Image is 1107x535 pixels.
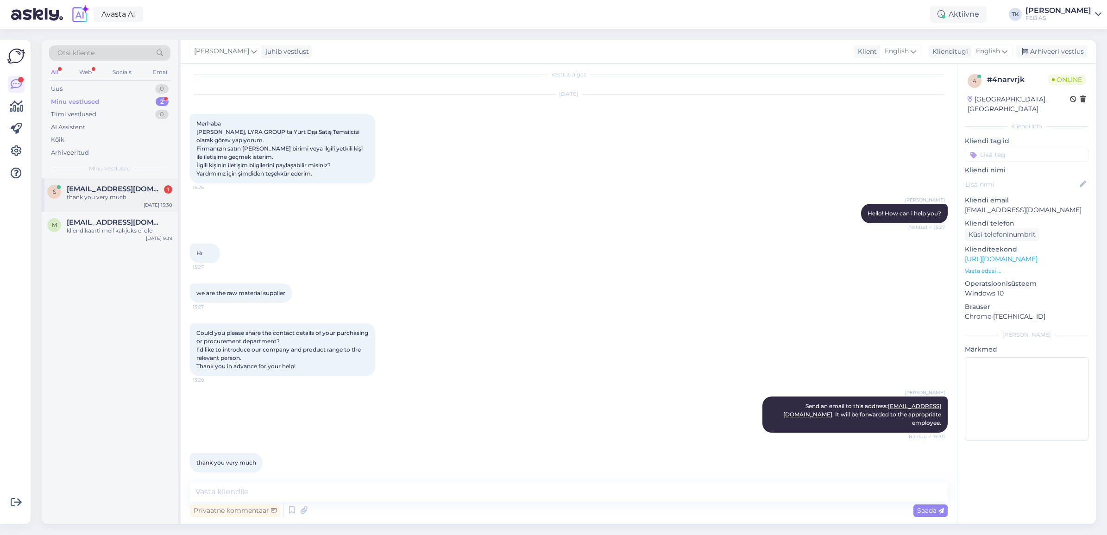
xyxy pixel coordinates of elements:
[196,120,364,177] span: Merhaba [PERSON_NAME], LYRA GROUP’ta Yurt Dışı Satış Temsilcisi olarak görev yapıyorum. Firmanızı...
[94,6,143,22] a: Avasta AI
[190,504,280,517] div: Privaatne kommentaar
[67,218,163,227] span: Maksim.ivanov@tptlive.ee
[164,185,172,194] div: 1
[1016,45,1088,58] div: Arhiveeri vestlus
[67,193,172,201] div: thank you very much
[51,123,85,132] div: AI Assistent
[89,164,131,173] span: Minu vestlused
[868,210,941,217] span: Hello! How can i help you?
[156,97,169,107] div: 2
[67,185,163,193] span: sales1@vegaplas.com
[965,228,1039,241] div: Küsi telefoninumbrit
[965,331,1088,339] div: [PERSON_NAME]
[929,47,968,57] div: Klienditugi
[51,110,96,119] div: Tiimi vestlused
[965,302,1088,312] p: Brauser
[965,289,1088,298] p: Windows 10
[854,47,877,57] div: Klient
[905,196,945,203] span: [PERSON_NAME]
[973,77,976,84] span: 4
[67,227,172,235] div: kliendikaarti meil kahjuks ei ole
[909,433,945,440] span: Nähtud ✓ 15:30
[965,195,1088,205] p: Kliendi email
[905,389,945,396] span: [PERSON_NAME]
[111,66,133,78] div: Socials
[965,345,1088,354] p: Märkmed
[917,506,944,515] span: Saada
[7,47,25,65] img: Askly Logo
[1025,7,1101,22] a: [PERSON_NAME]FEB AS
[965,255,1038,263] a: [URL][DOMAIN_NAME]
[146,235,172,242] div: [DATE] 9:39
[190,70,948,79] div: Vestlus algas
[1025,14,1091,22] div: FEB AS
[965,122,1088,131] div: Kliendi info
[53,188,56,195] span: s
[1009,8,1022,21] div: TK
[196,329,370,370] span: Could you please share the contact details of your purchasing or procurement department? I’d like...
[196,459,256,466] span: thank you very much
[155,84,169,94] div: 0
[885,46,909,57] span: English
[52,221,57,228] span: M
[51,135,64,145] div: Kõik
[49,66,60,78] div: All
[262,47,309,57] div: juhib vestlust
[155,110,169,119] div: 0
[193,264,227,271] span: 15:27
[909,224,945,231] span: Nähtud ✓ 15:27
[196,250,202,257] span: Hı
[144,201,172,208] div: [DATE] 15:30
[965,148,1088,162] input: Lisa tag
[193,473,227,480] span: 15:30
[193,303,227,310] span: 15:27
[57,48,94,58] span: Otsi kliente
[51,84,63,94] div: Uus
[930,6,987,23] div: Aktiivne
[51,97,99,107] div: Minu vestlused
[965,165,1088,175] p: Kliendi nimi
[194,46,249,57] span: [PERSON_NAME]
[196,290,285,296] span: we are the raw material supplier
[70,5,90,24] img: explore-ai
[1025,7,1091,14] div: [PERSON_NAME]
[965,267,1088,275] p: Vaata edasi ...
[193,184,227,191] span: 15:26
[193,377,227,384] span: 15:28
[987,74,1048,85] div: # 4narvrjk
[965,219,1088,228] p: Kliendi telefon
[965,245,1088,254] p: Klienditeekond
[151,66,170,78] div: Email
[965,312,1088,321] p: Chrome [TECHNICAL_ID]
[965,205,1088,215] p: [EMAIL_ADDRESS][DOMAIN_NAME]
[976,46,1000,57] span: English
[965,279,1088,289] p: Operatsioonisüsteem
[783,403,943,426] span: Send an email to this address: . It will be forwarded to the appropriate employee.
[968,94,1070,114] div: [GEOGRAPHIC_DATA], [GEOGRAPHIC_DATA]
[77,66,94,78] div: Web
[51,148,89,157] div: Arhiveeritud
[965,179,1078,189] input: Lisa nimi
[190,90,948,98] div: [DATE]
[1048,75,1086,85] span: Online
[965,136,1088,146] p: Kliendi tag'id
